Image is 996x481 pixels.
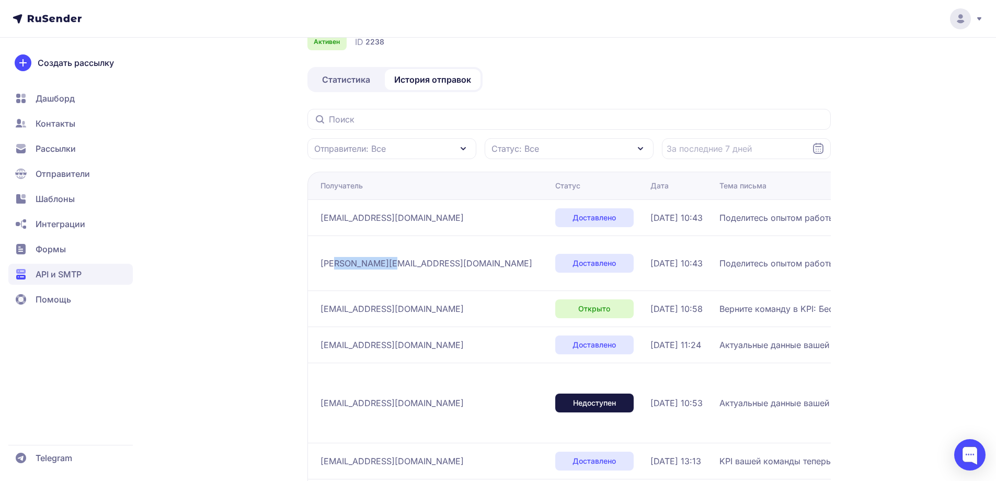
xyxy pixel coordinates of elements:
[573,258,616,269] span: Доставлено
[650,455,701,467] span: [DATE] 13:13
[36,142,76,155] span: Рассылки
[320,181,363,191] div: Получатель
[307,109,831,130] input: Поиск
[310,69,383,90] a: Статистика
[365,37,384,47] span: 2238
[650,303,703,315] span: [DATE] 10:58
[36,193,75,205] span: Шаблоны
[320,257,532,270] span: [PERSON_NAME][EMAIL_ADDRESS][DOMAIN_NAME]
[573,340,616,350] span: Доставлено
[650,397,703,409] span: [DATE] 10:53
[385,69,480,90] a: История отправок
[36,92,75,105] span: Дашборд
[719,181,766,191] div: Тема письма
[650,257,703,270] span: [DATE] 10:43
[314,142,386,155] span: Отправители: Все
[8,448,133,468] a: Telegram
[320,339,464,351] span: [EMAIL_ADDRESS][DOMAIN_NAME]
[650,181,669,191] div: Дата
[36,167,90,180] span: Отправители
[322,73,370,86] span: Статистика
[719,257,975,270] span: Поделитесь опытом работы с KPI: помогите нам стать лучше!
[320,211,464,224] span: [EMAIL_ADDRESS][DOMAIN_NAME]
[36,218,85,230] span: Интеграции
[355,36,384,48] div: ID
[719,397,918,409] span: Актуальные данные вашей команды ждут в KPI!
[36,243,66,255] span: Формы
[650,339,701,351] span: [DATE] 11:24
[36,117,75,130] span: Контакты
[36,293,71,306] span: Помощь
[320,455,464,467] span: [EMAIL_ADDRESS][DOMAIN_NAME]
[662,138,831,159] input: Datepicker input
[573,456,616,466] span: Доставлено
[573,212,616,223] span: Доставлено
[719,211,975,224] span: Поделитесь опытом работы с KPI: помогите нам стать лучше!
[555,181,580,191] div: Статус
[36,452,72,464] span: Telegram
[650,211,703,224] span: [DATE] 10:43
[314,38,340,46] span: Активен
[38,57,114,69] span: Создать рассылку
[719,339,918,351] span: Актуальные данные вашей команды ждут в KPI!
[719,303,981,315] span: Верните команду в KPI: Бесплатная настройка KPI под ключ — только для вас!
[320,397,464,409] span: [EMAIL_ADDRESS][DOMAIN_NAME]
[719,455,896,467] span: KPI вашей команды теперь под контролем
[573,398,616,408] span: Недоступен
[491,142,539,155] span: Статус: Все
[578,304,610,314] span: Открыто
[394,73,471,86] span: История отправок
[36,268,82,281] span: API и SMTP
[320,303,464,315] span: [EMAIL_ADDRESS][DOMAIN_NAME]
